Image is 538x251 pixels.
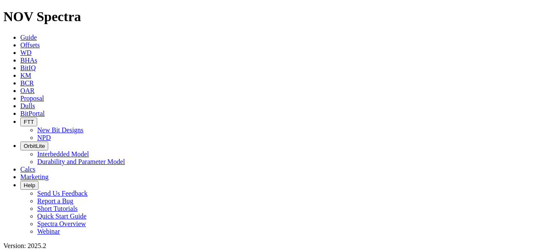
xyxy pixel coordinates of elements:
[37,126,83,134] a: New Bit Designs
[20,110,45,117] a: BitPortal
[20,166,36,173] a: Calcs
[20,79,34,87] a: BCR
[37,197,73,205] a: Report a Bug
[24,182,35,188] span: Help
[3,9,535,25] h1: NOV Spectra
[37,190,88,197] a: Send Us Feedback
[3,242,535,250] div: Version: 2025.2
[20,87,35,94] a: OAR
[20,181,38,190] button: Help
[37,228,60,235] a: Webinar
[24,119,34,125] span: FTT
[37,213,86,220] a: Quick Start Guide
[20,57,37,64] a: BHAs
[20,49,32,56] a: WD
[24,143,45,149] span: OrbitLite
[37,220,86,227] a: Spectra Overview
[20,72,31,79] a: KM
[20,41,40,49] a: Offsets
[20,142,48,150] button: OrbitLite
[20,95,44,102] a: Proposal
[37,150,89,158] a: Interbedded Model
[20,173,49,180] a: Marketing
[37,134,51,141] a: NPD
[20,64,36,71] a: BitIQ
[20,34,37,41] a: Guide
[37,158,125,165] a: Durability and Parameter Model
[20,117,37,126] button: FTT
[20,102,35,109] a: Dulls
[37,205,78,212] a: Short Tutorials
